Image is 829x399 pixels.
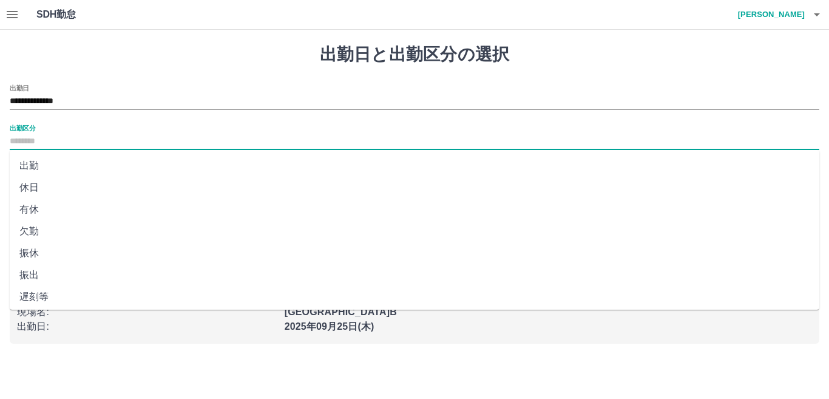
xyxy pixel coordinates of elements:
li: 遅刻等 [10,286,819,308]
li: 休日 [10,177,819,199]
li: 出勤 [10,155,819,177]
li: 有休 [10,199,819,220]
li: 振出 [10,264,819,286]
li: 欠勤 [10,220,819,242]
li: 休業 [10,308,819,330]
h1: 出勤日と出勤区分の選択 [10,44,819,65]
p: 出勤日 : [17,319,277,334]
li: 振休 [10,242,819,264]
label: 出勤区分 [10,123,35,132]
label: 出勤日 [10,83,29,92]
b: 2025年09月25日(木) [285,321,374,332]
